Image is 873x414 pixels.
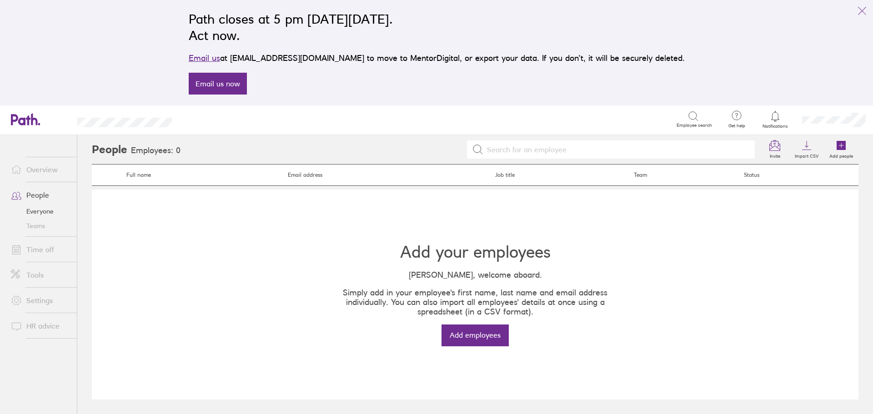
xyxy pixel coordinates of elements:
[760,135,789,164] a: Invite
[4,204,77,219] a: Everyone
[450,331,501,339] span: Add employees
[442,324,509,346] button: Add employees
[824,151,858,159] label: Add people
[628,165,738,186] th: Team
[738,165,858,186] th: Status
[761,124,790,129] span: Notifications
[4,291,77,309] a: Settings
[121,165,282,186] th: Full name
[789,151,824,159] label: Import CSV
[342,288,608,316] p: Simply add in your employee's first name, last name and email address individually. You can also ...
[282,165,490,186] th: Email address
[4,317,77,335] a: HR advice
[789,135,824,164] a: Import CSV
[4,219,77,233] a: Teams
[189,11,685,44] h2: Path closes at 5 pm [DATE][DATE]. Act now.
[764,151,786,159] label: Invite
[490,165,628,186] th: Job title
[342,270,608,279] p: [PERSON_NAME], welcome aboard.
[4,266,77,284] a: Tools
[189,52,685,65] p: at [EMAIL_ADDRESS][DOMAIN_NAME] to move to MentorDigital, or export your data. If you don’t, it w...
[92,135,127,164] h2: People
[4,186,77,204] a: People
[483,141,750,158] input: Search for an employee
[196,115,220,123] div: Search
[677,123,712,128] span: Employee search
[4,240,77,259] a: Time off
[722,123,752,129] span: Get help
[4,160,77,179] a: Overview
[131,146,181,155] h3: Employees: 0
[400,243,551,261] h2: Add your employees
[824,135,858,164] a: Add people
[761,110,790,129] a: Notifications
[189,73,247,95] a: Email us now
[189,53,220,63] a: Email us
